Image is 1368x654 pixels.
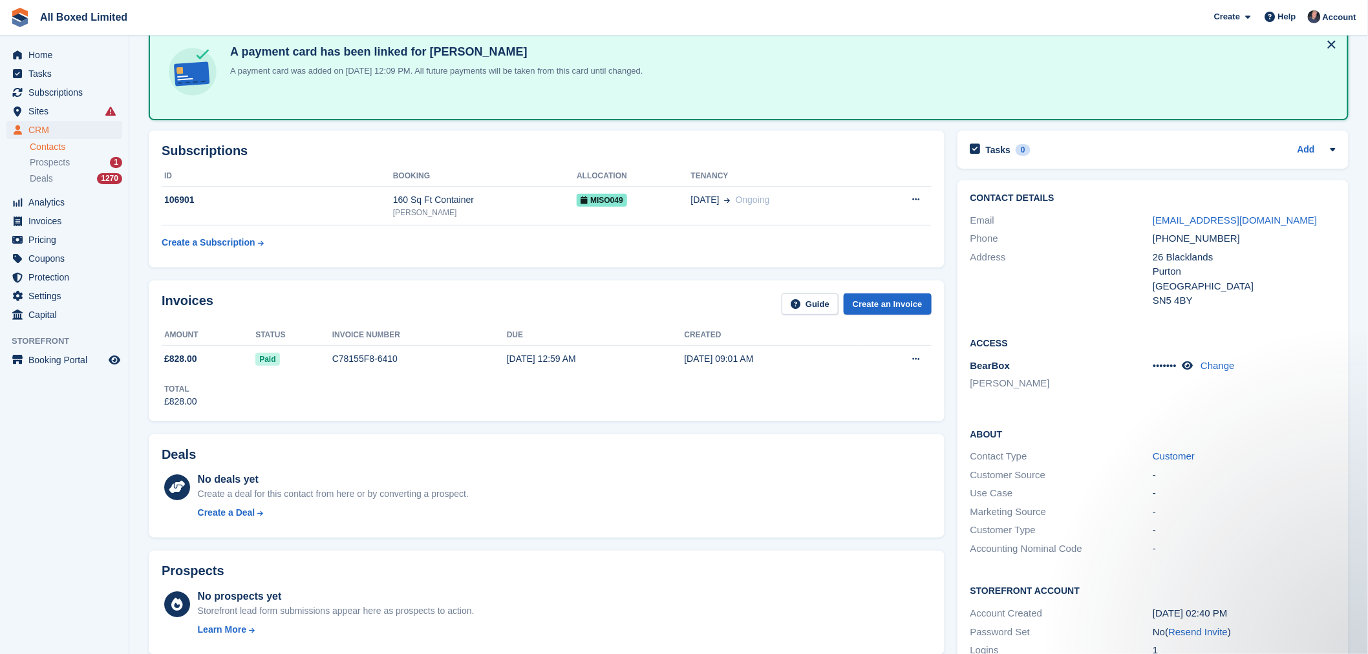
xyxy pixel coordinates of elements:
span: ( ) [1166,626,1232,637]
div: £828.00 [164,395,197,408]
th: Tenancy [691,166,870,187]
div: No prospects yet [198,589,475,604]
span: Tasks [28,65,106,83]
th: Allocation [577,166,690,187]
div: Address [970,250,1153,308]
a: All Boxed Limited [35,6,133,28]
div: Learn More [198,623,246,637]
img: card-linked-ebf98d0992dc2aeb22e95c0e3c79077019eb2392cfd83c6a337811c24bc77127.svg [166,45,220,99]
div: [PHONE_NUMBER] [1153,231,1336,246]
span: Deals [30,173,53,185]
i: Smart entry sync failures have occurred [105,106,116,116]
div: Customer Type [970,523,1153,538]
div: Use Case [970,486,1153,501]
h2: Prospects [162,564,224,578]
a: Contacts [30,141,122,153]
span: CRM [28,121,106,139]
a: Create an Invoice [844,293,932,315]
span: BearBox [970,360,1010,371]
div: 1 [110,157,122,168]
div: 1270 [97,173,122,184]
div: Account Created [970,606,1153,621]
th: ID [162,166,393,187]
div: Email [970,213,1153,228]
div: SN5 4BY [1153,293,1336,308]
a: Customer [1153,450,1195,461]
span: Settings [28,287,106,305]
h2: Tasks [986,144,1011,156]
div: Purton [1153,264,1336,279]
span: Capital [28,306,106,324]
div: Create a Deal [198,506,255,520]
li: [PERSON_NAME] [970,376,1153,391]
a: Add [1298,143,1315,158]
div: 160 Sq Ft Container [393,193,577,207]
p: A payment card was added on [DATE] 12:09 PM. All future payments will be taken from this card unt... [225,65,643,78]
th: Created [685,325,862,346]
a: Create a Deal [198,506,469,520]
a: menu [6,102,122,120]
div: Create a Subscription [162,236,255,249]
span: Coupons [28,249,106,268]
span: Invoices [28,212,106,230]
th: Status [255,325,332,346]
span: Booking Portal [28,351,106,369]
a: Create a Subscription [162,231,264,255]
span: Storefront [12,335,129,348]
div: [DATE] 02:40 PM [1153,606,1336,621]
a: menu [6,231,122,249]
span: Prospects [30,156,70,169]
div: Create a deal for this contact from here or by converting a prospect. [198,487,469,501]
span: Subscriptions [28,83,106,101]
span: Sites [28,102,106,120]
a: Guide [782,293,839,315]
h2: Invoices [162,293,213,315]
a: Change [1201,360,1235,371]
h2: About [970,427,1336,440]
span: Analytics [28,193,106,211]
div: [DATE] 09:01 AM [685,352,862,366]
a: menu [6,351,122,369]
div: 106901 [162,193,393,207]
div: - [1153,468,1336,483]
img: stora-icon-8386f47178a22dfd0bd8f6a31ec36ba5ce8667c1dd55bd0f319d3a0aa187defe.svg [10,8,30,27]
div: No [1153,625,1336,640]
a: menu [6,83,122,101]
a: [EMAIL_ADDRESS][DOMAIN_NAME] [1153,215,1317,226]
span: Account [1323,11,1356,24]
div: No deals yet [198,472,469,487]
div: C78155F8-6410 [332,352,507,366]
img: Dan Goss [1308,10,1321,23]
a: menu [6,287,122,305]
span: £828.00 [164,352,197,366]
div: Total [164,383,197,395]
div: 26 Blacklands [1153,250,1336,265]
a: Deals 1270 [30,172,122,185]
h2: Storefront Account [970,584,1336,596]
span: Pricing [28,231,106,249]
h2: Deals [162,447,196,462]
div: [PERSON_NAME] [393,207,577,218]
a: menu [6,306,122,324]
th: Booking [393,166,577,187]
a: Resend Invite [1169,626,1228,637]
div: 0 [1016,144,1031,156]
h4: A payment card has been linked for [PERSON_NAME] [225,45,643,59]
span: Paid [255,353,279,366]
span: Home [28,46,106,64]
div: - [1153,523,1336,538]
div: [DATE] 12:59 AM [507,352,685,366]
span: Create [1214,10,1240,23]
div: Contact Type [970,449,1153,464]
div: - [1153,486,1336,501]
div: [GEOGRAPHIC_DATA] [1153,279,1336,294]
h2: Subscriptions [162,143,932,158]
a: Prospects 1 [30,156,122,169]
span: MISO049 [577,194,627,207]
a: menu [6,268,122,286]
h2: Access [970,336,1336,349]
a: menu [6,46,122,64]
div: Marketing Source [970,505,1153,520]
div: Storefront lead form submissions appear here as prospects to action. [198,604,475,618]
span: Help [1278,10,1296,23]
